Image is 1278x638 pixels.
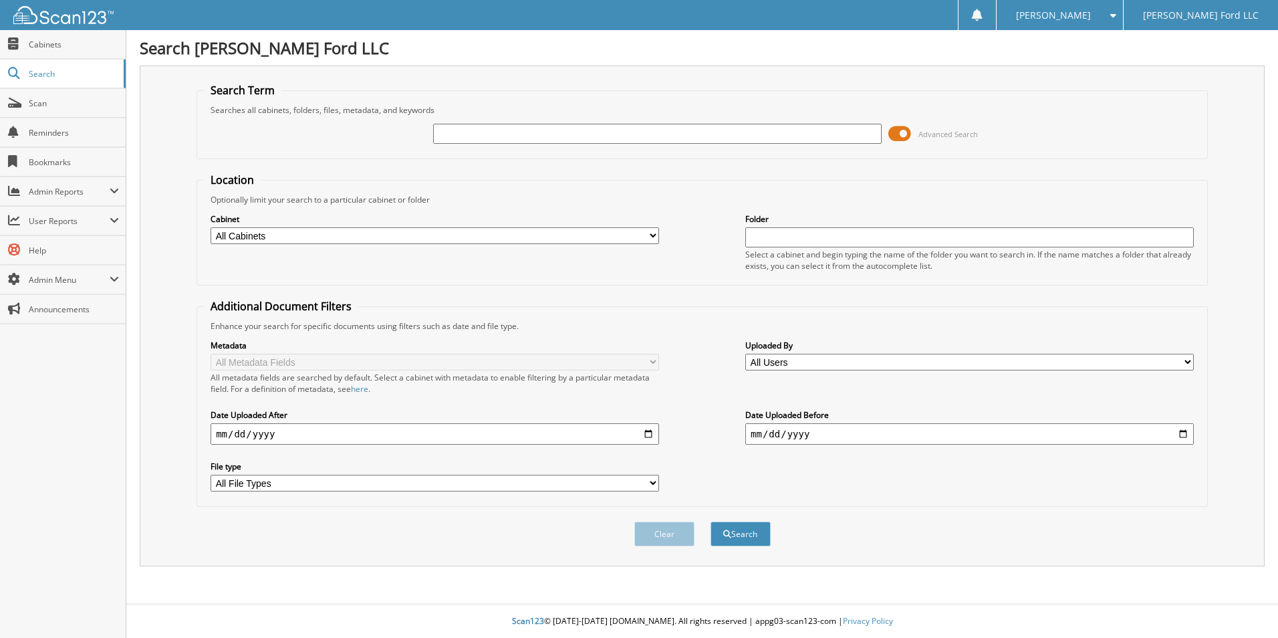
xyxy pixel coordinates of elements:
[918,129,978,139] span: Advanced Search
[29,215,110,227] span: User Reports
[351,383,368,395] a: here
[211,340,659,351] label: Metadata
[1016,11,1091,19] span: [PERSON_NAME]
[204,194,1200,205] div: Optionally limit your search to a particular cabinet or folder
[204,173,261,187] legend: Location
[512,615,544,627] span: Scan123
[204,320,1200,332] div: Enhance your search for specific documents using filters such as date and file type.
[843,615,893,627] a: Privacy Policy
[204,83,281,98] legend: Search Term
[204,104,1200,116] div: Searches all cabinets, folders, files, metadata, and keywords
[29,186,110,197] span: Admin Reports
[126,605,1278,638] div: © [DATE]-[DATE] [DOMAIN_NAME]. All rights reserved | appg03-scan123-com |
[711,522,771,546] button: Search
[29,98,119,109] span: Scan
[29,156,119,168] span: Bookmarks
[211,213,659,225] label: Cabinet
[745,423,1194,445] input: end
[13,6,114,24] img: scan123-logo-white.svg
[29,127,119,138] span: Reminders
[745,340,1194,351] label: Uploaded By
[29,245,119,256] span: Help
[745,249,1194,272] div: Select a cabinet and begin typing the name of the folder you want to search in. If the name match...
[29,68,117,80] span: Search
[1143,11,1259,19] span: [PERSON_NAME] Ford LLC
[211,423,659,445] input: start
[29,39,119,50] span: Cabinets
[29,304,119,315] span: Announcements
[204,299,358,314] legend: Additional Document Filters
[211,409,659,421] label: Date Uploaded After
[29,274,110,286] span: Admin Menu
[745,213,1194,225] label: Folder
[211,461,659,472] label: File type
[211,372,659,395] div: All metadata fields are searched by default. Select a cabinet with metadata to enable filtering b...
[140,37,1265,59] h1: Search [PERSON_NAME] Ford LLC
[634,522,694,546] button: Clear
[745,409,1194,421] label: Date Uploaded Before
